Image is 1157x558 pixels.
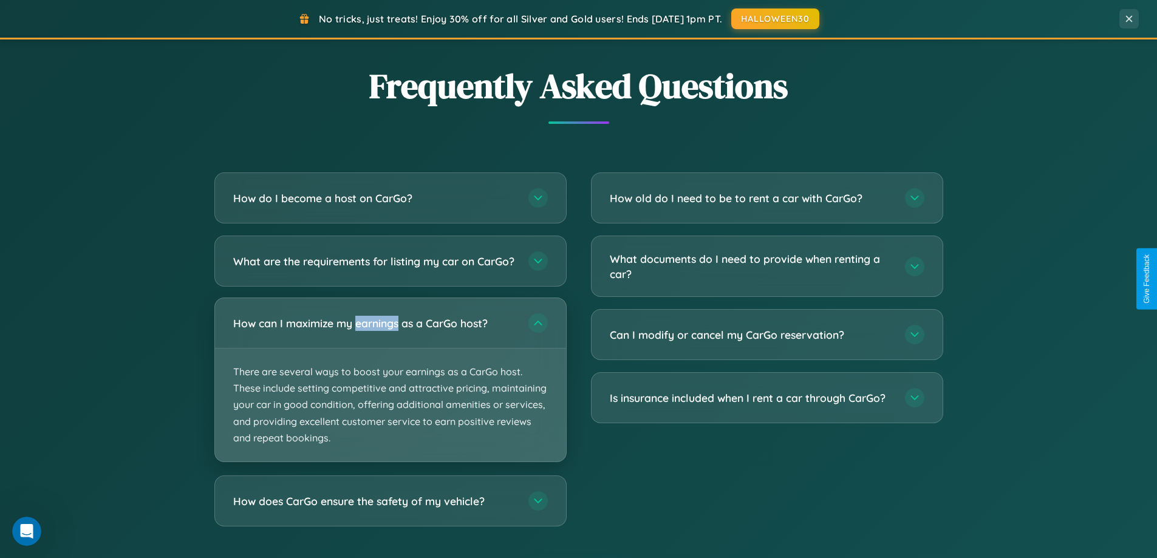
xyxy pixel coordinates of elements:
h3: Can I modify or cancel my CarGo reservation? [610,327,893,342]
h3: How do I become a host on CarGo? [233,191,516,206]
h3: What are the requirements for listing my car on CarGo? [233,254,516,269]
h3: What documents do I need to provide when renting a car? [610,251,893,281]
iframe: Intercom live chat [12,517,41,546]
h3: How can I maximize my earnings as a CarGo host? [233,316,516,331]
div: Give Feedback [1142,254,1151,304]
h3: Is insurance included when I rent a car through CarGo? [610,390,893,406]
p: There are several ways to boost your earnings as a CarGo host. These include setting competitive ... [215,349,566,461]
h2: Frequently Asked Questions [214,63,943,109]
button: HALLOWEEN30 [731,9,819,29]
h3: How does CarGo ensure the safety of my vehicle? [233,494,516,509]
span: No tricks, just treats! Enjoy 30% off for all Silver and Gold users! Ends [DATE] 1pm PT. [319,13,722,25]
h3: How old do I need to be to rent a car with CarGo? [610,191,893,206]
